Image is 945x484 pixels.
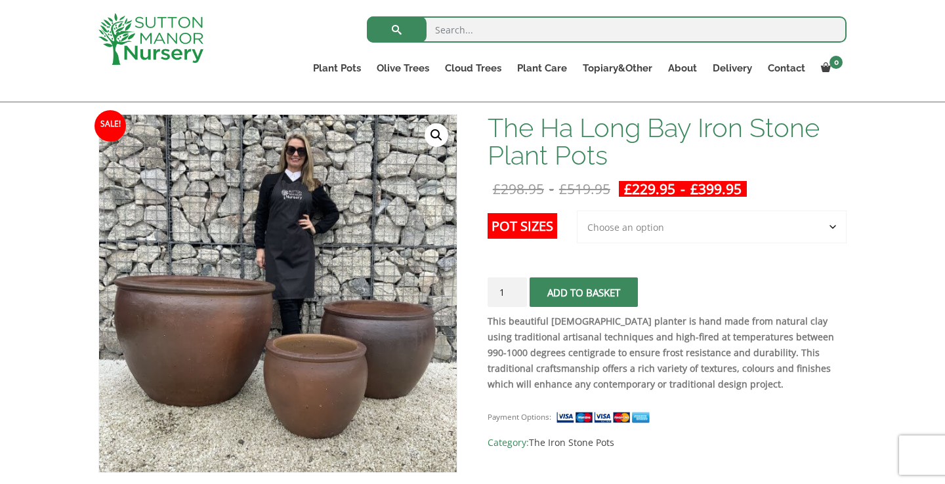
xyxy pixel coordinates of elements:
span: £ [690,180,698,198]
img: payment supported [556,411,654,424]
span: £ [624,180,632,198]
a: Contact [760,59,813,77]
bdi: 229.95 [624,180,675,198]
a: Topiary&Other [575,59,660,77]
input: Product quantity [488,277,527,307]
del: - [488,181,616,197]
a: Olive Trees [369,59,437,77]
bdi: 298.95 [493,180,544,198]
a: Cloud Trees [437,59,509,77]
small: Payment Options: [488,412,551,422]
span: £ [493,180,501,198]
a: Plant Care [509,59,575,77]
span: Sale! [94,110,126,142]
span: Category: [488,435,847,451]
a: 0 [813,59,847,77]
span: 0 [829,56,843,69]
a: The Iron Stone Pots [529,436,614,449]
input: Search... [367,16,847,43]
ins: - [619,181,747,197]
img: logo [98,13,203,65]
h1: The Ha Long Bay Iron Stone Plant Pots [488,114,847,169]
a: Plant Pots [305,59,369,77]
button: Add to basket [530,277,638,307]
span: £ [559,180,567,198]
strong: This beautiful [DEMOGRAPHIC_DATA] planter is hand made from natural clay using traditional artisa... [488,315,834,390]
label: Pot Sizes [488,213,557,239]
a: View full-screen image gallery [425,123,448,147]
a: About [660,59,705,77]
a: Delivery [705,59,760,77]
bdi: 519.95 [559,180,610,198]
bdi: 399.95 [690,180,742,198]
